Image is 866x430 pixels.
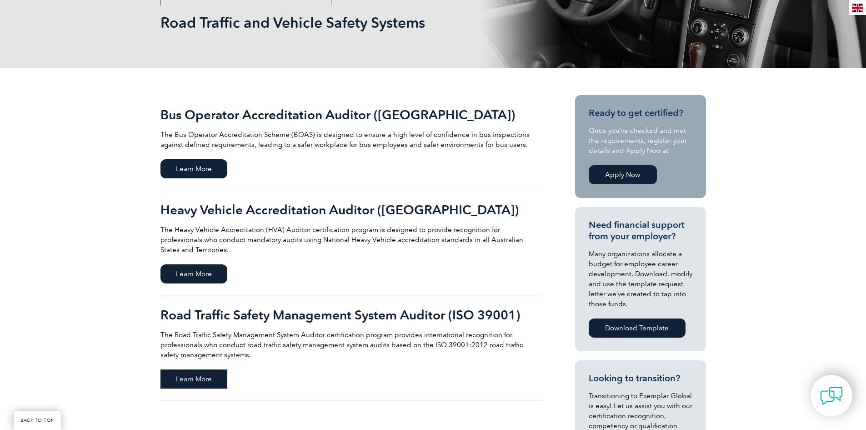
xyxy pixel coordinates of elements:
img: contact-chat.png [820,384,843,407]
span: Learn More [160,264,227,283]
h1: Road Traffic and Vehicle Safety Systems [160,14,510,31]
h3: Looking to transition? [589,373,692,384]
p: Once you’ve checked and met the requirements, register your details and Apply Now at [589,126,692,156]
h3: Need financial support from your employer? [589,219,692,242]
p: The Road Traffic Safety Management System Auditor certification program provides international re... [160,330,542,360]
h2: Road Traffic Safety Management System Auditor (ISO 39001) [160,308,542,322]
h3: Ready to get certified? [589,107,692,119]
a: Apply Now [589,165,657,184]
a: Bus Operator Accreditation Auditor ([GEOGRAPHIC_DATA]) The Bus Operator Accreditation Scheme (BOA... [160,95,542,190]
a: Road Traffic Safety Management System Auditor (ISO 39001) The Road Traffic Safety Management Syst... [160,295,542,400]
p: The Heavy Vehicle Accreditation (HVA) Auditor certification program is designed to provide recogn... [160,225,542,255]
a: Download Template [589,319,686,338]
p: Many organizations allocate a budget for employee career development. Download, modify and use th... [589,249,692,309]
span: Learn More [160,369,227,389]
img: en [852,4,863,12]
h2: Bus Operator Accreditation Auditor ([GEOGRAPHIC_DATA]) [160,107,542,122]
a: BACK TO TOP [14,411,61,430]
h2: Heavy Vehicle Accreditation Auditor ([GEOGRAPHIC_DATA]) [160,202,542,217]
span: Learn More [160,159,227,178]
p: The Bus Operator Accreditation Scheme (BOAS) is designed to ensure a high level of confidence in ... [160,130,542,150]
a: Heavy Vehicle Accreditation Auditor ([GEOGRAPHIC_DATA]) The Heavy Vehicle Accreditation (HVA) Aud... [160,190,542,295]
